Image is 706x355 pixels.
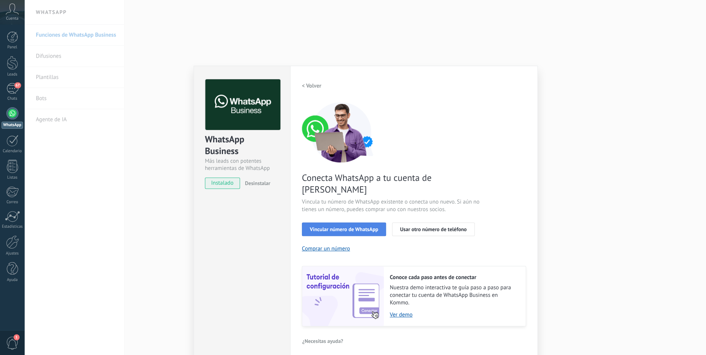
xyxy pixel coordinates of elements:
h2: Conoce cada paso antes de conectar [390,274,518,281]
span: 1 [14,334,20,340]
button: Comprar un número [302,245,350,252]
div: Estadísticas [2,224,23,229]
div: Chats [2,96,23,101]
div: Calendario [2,149,23,154]
span: Nuestra demo interactiva te guía paso a paso para conectar tu cuenta de WhatsApp Business en Kommo. [390,284,518,307]
span: Vincular número de WhatsApp [310,227,378,232]
button: Desinstalar [242,177,270,189]
div: Ayuda [2,278,23,282]
span: Desinstalar [245,180,270,187]
button: Usar otro número de teléfono [392,222,474,236]
span: instalado [205,177,240,189]
img: connect number [302,102,381,162]
span: Cuenta [6,16,18,21]
div: Leads [2,72,23,77]
div: WhatsApp Business [205,133,279,157]
div: Listas [2,175,23,180]
div: Ajustes [2,251,23,256]
span: Usar otro número de teléfono [400,227,466,232]
button: ¿Necesitas ayuda? [302,335,344,347]
div: Panel [2,45,23,50]
h2: < Volver [302,82,321,90]
button: Vincular número de WhatsApp [302,222,386,236]
a: Ver demo [390,311,518,318]
div: WhatsApp [2,122,23,129]
span: ¿Necesitas ayuda? [302,338,343,344]
div: Correo [2,200,23,205]
button: < Volver [302,79,321,93]
span: Vincula tu número de WhatsApp existente o conecta uno nuevo. Si aún no tienes un número, puedes c... [302,198,481,213]
img: logo_main.png [205,79,280,130]
span: Conecta WhatsApp a tu cuenta de [PERSON_NAME] [302,172,481,195]
div: Más leads con potentes herramientas de WhatsApp [205,157,279,172]
span: 67 [14,82,21,88]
